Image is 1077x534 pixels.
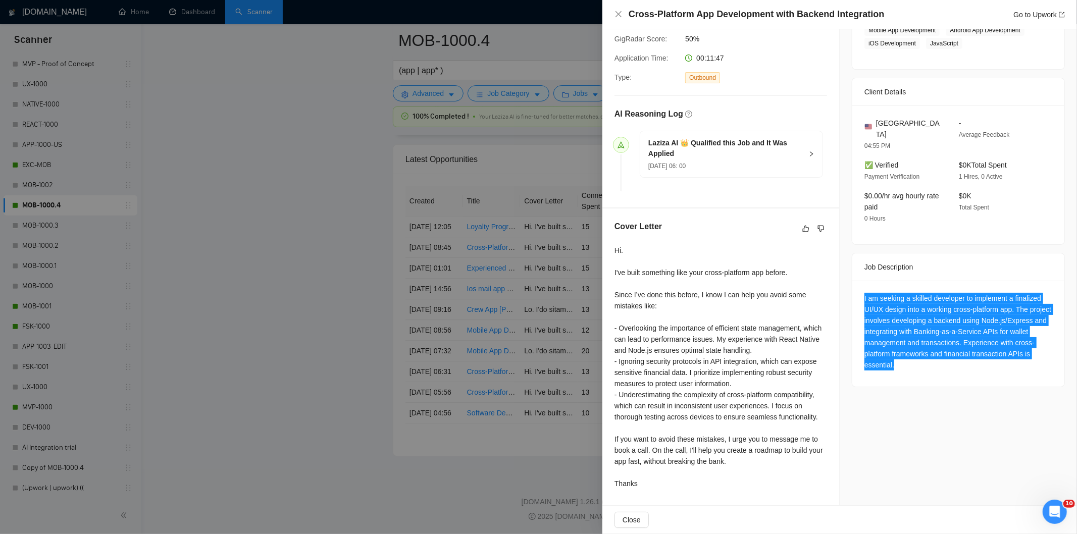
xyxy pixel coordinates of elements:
span: Mobile App Development [864,25,940,36]
span: GigRadar Score: [614,35,667,43]
div: Job Description [864,253,1052,281]
button: dislike [815,223,827,235]
span: Payment Verification [864,173,919,180]
span: [DATE] 06: 00 [648,163,686,170]
span: Total Spent [959,204,989,211]
div: Hi. I've built something like your cross-platform app before. Since I’ve done this before, I know... [614,245,827,489]
button: Close [614,512,649,528]
span: Average Feedback [959,131,1010,138]
button: Close [614,10,623,19]
span: close [614,10,623,18]
span: 00:11:47 [696,54,724,62]
span: Application Time: [614,54,669,62]
span: clock-circle [685,55,692,62]
span: Android App Development [946,25,1024,36]
span: like [802,225,809,233]
span: export [1059,12,1065,18]
span: JavaScript [926,38,962,49]
img: 🇺🇸 [865,123,872,130]
span: $0K Total Spent [959,161,1007,169]
span: 50% [685,33,837,44]
h4: Cross-Platform App Development with Backend Integration [629,8,884,21]
span: $0K [959,192,971,200]
span: send [618,141,625,148]
span: dislike [817,225,825,233]
span: question-circle [685,111,692,118]
iframe: Intercom live chat [1043,500,1067,524]
span: Type: [614,73,632,81]
span: Close [623,514,641,525]
button: like [800,223,812,235]
a: Go to Upworkexport [1013,11,1065,19]
span: 1 Hires, 0 Active [959,173,1003,180]
span: 04:55 PM [864,142,890,149]
h5: Cover Letter [614,221,662,233]
h5: Laziza AI 👑 Qualified this Job and It Was Applied [648,138,802,159]
div: Client Details [864,78,1052,105]
span: Outbound [685,72,720,83]
span: iOS Development [864,38,920,49]
span: right [808,151,814,157]
h5: AI Reasoning Log [614,108,683,120]
span: [GEOGRAPHIC_DATA] [876,118,943,140]
span: - [959,119,961,127]
div: I am seeking a skilled developer to implement a finalized UI/UX design into a working cross-platf... [864,293,1052,370]
span: 0 Hours [864,215,886,222]
span: ✅ Verified [864,161,899,169]
span: $0.00/hr avg hourly rate paid [864,192,939,211]
span: 10 [1063,500,1075,508]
